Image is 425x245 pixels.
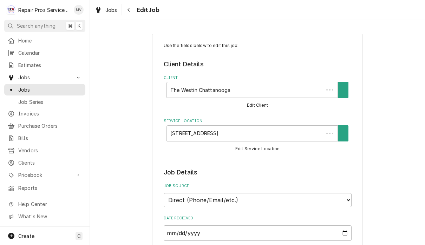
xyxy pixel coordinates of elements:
[17,22,55,29] span: Search anything
[164,183,352,207] div: Job Source
[234,145,281,153] button: Edit Service Location
[78,22,81,29] span: K
[18,110,82,117] span: Invoices
[4,59,85,71] a: Estimates
[6,5,16,15] div: Repair Pros Services Inc's Avatar
[74,5,84,15] div: Mindy Volker's Avatar
[18,98,82,106] span: Job Series
[77,232,81,240] span: C
[18,86,82,93] span: Jobs
[6,5,16,15] div: R
[164,60,352,69] legend: Client Details
[18,233,34,239] span: Create
[74,5,84,15] div: MV
[4,35,85,46] a: Home
[18,134,82,142] span: Bills
[164,75,352,81] label: Client
[338,82,348,98] button: Create New Client
[164,216,352,221] label: Date Received
[164,216,352,240] div: Date Received
[18,200,81,208] span: Help Center
[4,108,85,119] a: Invoices
[18,37,82,44] span: Home
[18,159,82,166] span: Clients
[18,147,82,154] span: Vendors
[4,84,85,95] a: Jobs
[164,118,352,124] label: Service Location
[18,122,82,130] span: Purchase Orders
[18,6,70,14] div: Repair Pros Services Inc
[164,118,352,153] div: Service Location
[92,4,120,16] a: Jobs
[4,145,85,156] a: Vendors
[246,101,269,110] button: Edit Client
[18,171,71,179] span: Pricebook
[4,182,85,194] a: Reports
[4,120,85,132] a: Purchase Orders
[4,20,85,32] button: Search anything⌘K
[123,4,135,15] button: Navigate back
[164,225,352,241] input: yyyy-mm-dd
[4,198,85,210] a: Go to Help Center
[4,132,85,144] a: Bills
[4,211,85,222] a: Go to What's New
[18,74,71,81] span: Jobs
[164,75,352,110] div: Client
[4,96,85,108] a: Job Series
[164,183,352,189] label: Job Source
[105,6,117,14] span: Jobs
[18,184,82,192] span: Reports
[4,47,85,59] a: Calendar
[135,5,159,15] span: Edit Job
[164,168,352,177] legend: Job Details
[68,22,73,29] span: ⌘
[18,49,82,57] span: Calendar
[4,169,85,181] a: Go to Pricebook
[18,61,82,69] span: Estimates
[164,42,352,49] p: Use the fields below to edit this job:
[338,125,348,141] button: Create New Location
[4,72,85,83] a: Go to Jobs
[18,213,81,220] span: What's New
[4,157,85,168] a: Clients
